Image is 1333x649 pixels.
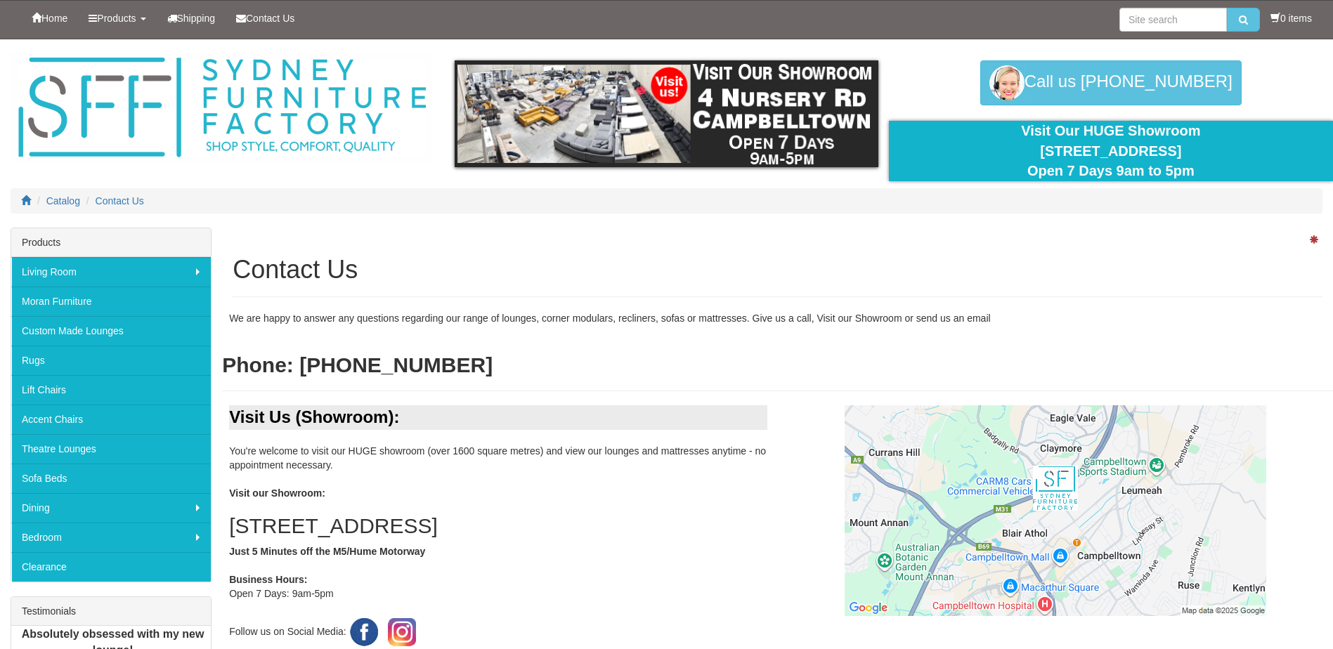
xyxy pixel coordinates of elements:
[177,13,216,24] span: Shipping
[229,405,767,429] div: Visit Us (Showroom):
[11,405,211,434] a: Accent Chairs
[226,1,305,36] a: Contact Us
[788,405,1322,616] a: Click to activate map
[11,552,211,582] a: Clearance
[41,13,67,24] span: Home
[11,523,211,552] a: Bedroom
[11,257,211,287] a: Living Room
[11,287,211,316] a: Moran Furniture
[11,597,211,626] div: Testimonials
[222,405,777,649] div: You're welcome to visit our HUGE showroom (over 1600 square metres) and view our lounges and matt...
[246,13,294,24] span: Contact Us
[78,1,156,36] a: Products
[11,346,211,375] a: Rugs
[1119,8,1227,32] input: Site search
[11,375,211,405] a: Lift Chairs
[229,514,767,537] h2: [STREET_ADDRESS]
[455,60,878,167] img: showroom.gif
[11,228,211,257] div: Products
[11,434,211,464] a: Theatre Lounges
[229,487,767,557] b: Visit our Showroom: Just 5 Minutes off the M5/Hume Motorway
[46,195,80,206] a: Catalog
[157,1,226,36] a: Shipping
[1270,11,1312,25] li: 0 items
[845,405,1266,616] img: Click to activate map
[97,13,136,24] span: Products
[11,493,211,523] a: Dining
[233,256,1322,284] h1: Contact Us
[21,1,78,36] a: Home
[899,121,1322,181] div: Visit Our HUGE Showroom [STREET_ADDRESS] Open 7 Days 9am to 5pm
[96,195,144,206] a: Contact Us
[11,316,211,346] a: Custom Made Lounges
[229,574,307,585] b: Business Hours:
[222,311,1333,325] div: We are happy to answer any questions regarding our range of lounges, corner modulars, recliners, ...
[11,464,211,493] a: Sofa Beds
[222,353,493,376] b: Phone: [PHONE_NUMBER]
[11,53,433,162] img: Sydney Furniture Factory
